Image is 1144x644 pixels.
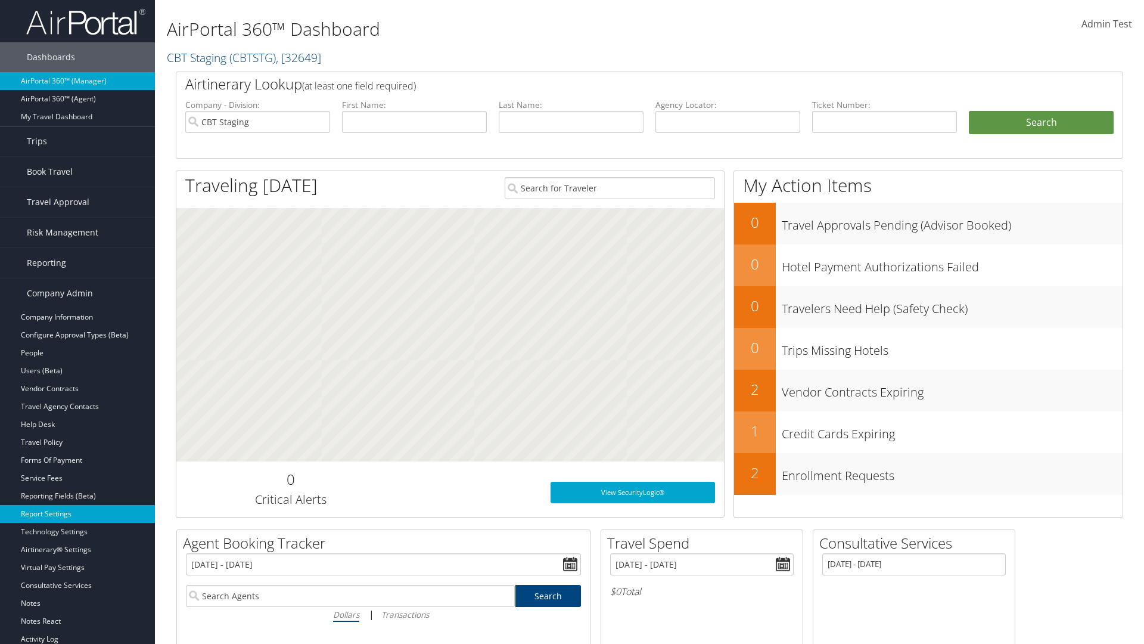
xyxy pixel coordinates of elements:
span: Risk Management [27,218,98,247]
span: Travel Approval [27,187,89,217]
h3: Hotel Payment Authorizations Failed [782,253,1123,275]
span: $0 [610,585,621,598]
label: Agency Locator: [655,99,800,111]
span: Reporting [27,248,66,278]
h3: Travelers Need Help (Safety Check) [782,295,1123,317]
a: 0Trips Missing Hotels [734,328,1123,370]
h3: Travel Approvals Pending (Advisor Booked) [782,211,1123,234]
h2: Travel Spend [607,533,803,553]
h2: 0 [734,338,776,358]
h2: 2 [734,379,776,400]
button: Search [969,111,1114,135]
span: Company Admin [27,278,93,308]
h2: 1 [734,421,776,441]
input: Search for Traveler [505,177,715,199]
span: , [ 32649 ] [276,49,321,66]
a: Admin Test [1081,6,1132,43]
a: 0Travel Approvals Pending (Advisor Booked) [734,203,1123,244]
h2: 0 [734,296,776,316]
input: Search Agents [186,585,515,607]
a: 1Credit Cards Expiring [734,411,1123,453]
h3: Trips Missing Hotels [782,336,1123,359]
span: Book Travel [27,157,73,187]
h2: 0 [734,254,776,274]
span: (at least one field required) [302,79,416,92]
a: CBT Staging [167,49,321,66]
a: Search [515,585,582,607]
h2: Agent Booking Tracker [183,533,590,553]
a: View SecurityLogic® [551,482,715,503]
label: Ticket Number: [812,99,957,111]
a: 2Vendor Contracts Expiring [734,370,1123,411]
a: 0Hotel Payment Authorizations Failed [734,244,1123,286]
h1: Traveling [DATE] [185,173,318,198]
img: airportal-logo.png [26,8,145,36]
span: Dashboards [27,42,75,72]
i: Dollars [333,609,359,620]
span: Trips [27,126,47,156]
span: Admin Test [1081,17,1132,30]
h1: My Action Items [734,173,1123,198]
h2: 0 [185,469,396,490]
h2: 2 [734,463,776,483]
label: Company - Division: [185,99,330,111]
h2: Consultative Services [819,533,1015,553]
label: First Name: [342,99,487,111]
span: ( CBTSTG ) [229,49,276,66]
h2: Airtinerary Lookup [185,74,1035,94]
h3: Critical Alerts [185,491,396,508]
h6: Total [610,585,794,598]
div: | [186,607,581,622]
a: 0Travelers Need Help (Safety Check) [734,286,1123,328]
h3: Enrollment Requests [782,462,1123,484]
h3: Vendor Contracts Expiring [782,378,1123,401]
a: 2Enrollment Requests [734,453,1123,495]
h2: 0 [734,212,776,233]
i: Transactions [381,609,429,620]
h1: AirPortal 360™ Dashboard [167,17,810,42]
label: Last Name: [499,99,643,111]
h3: Credit Cards Expiring [782,420,1123,442]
